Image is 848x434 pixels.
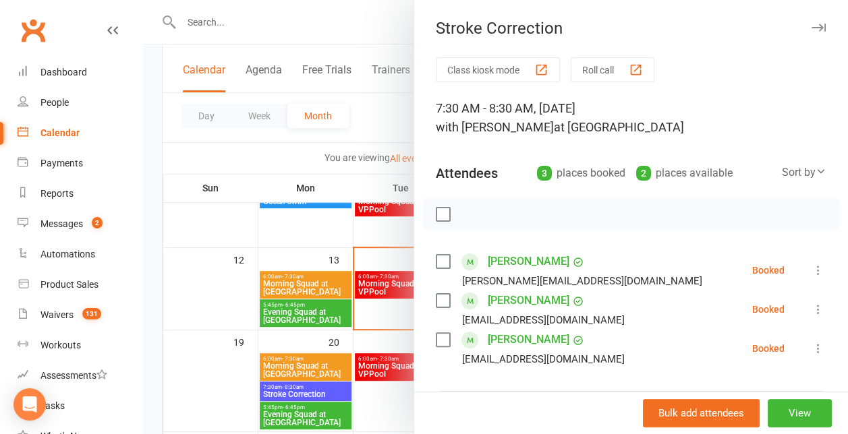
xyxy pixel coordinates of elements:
button: Roll call [571,57,654,82]
a: Assessments [18,361,142,391]
span: with [PERSON_NAME] [436,120,554,134]
span: at [GEOGRAPHIC_DATA] [554,120,684,134]
button: Bulk add attendees [643,399,760,427]
div: Automations [40,249,95,259]
div: Calendar [40,127,80,138]
div: places available [636,164,733,183]
div: Attendees [436,164,498,183]
div: Dashboard [40,67,87,77]
a: People [18,88,142,118]
a: Automations [18,239,142,270]
a: [PERSON_NAME] [488,329,569,350]
a: Waivers 131 [18,300,142,330]
div: 3 [537,166,552,181]
div: Stroke Correction [414,19,848,38]
div: Workouts [40,340,81,350]
div: 7:30 AM - 8:30 AM, [DATE] [436,99,826,137]
span: 131 [82,308,101,319]
a: [PERSON_NAME] [488,251,569,272]
div: Messages [40,218,83,229]
a: [PERSON_NAME] [488,290,569,311]
a: Tasks [18,391,142,421]
button: View [768,399,832,427]
div: places booked [537,164,625,183]
a: Product Sales [18,270,142,300]
div: Waivers [40,309,74,320]
a: Payments [18,148,142,179]
div: Tasks [40,400,65,411]
div: Product Sales [40,279,98,290]
div: Payments [40,158,83,168]
a: Workouts [18,330,142,361]
a: Messages 2 [18,209,142,239]
button: Class kiosk mode [436,57,560,82]
div: Booked [752,266,785,275]
a: Calendar [18,118,142,148]
div: [EMAIL_ADDRESS][DOMAIN_NAME] [462,311,625,329]
div: People [40,97,69,108]
span: 2 [92,217,103,228]
div: 2 [636,166,651,181]
div: Reports [40,188,74,199]
a: Dashboard [18,57,142,88]
div: Booked [752,305,785,314]
div: Sort by [782,164,826,181]
div: [PERSON_NAME][EMAIL_ADDRESS][DOMAIN_NAME] [462,272,702,290]
div: [EMAIL_ADDRESS][DOMAIN_NAME] [462,350,625,368]
a: Reports [18,179,142,209]
div: Open Intercom Messenger [13,388,46,421]
div: Booked [752,344,785,353]
div: Assessments [40,370,107,381]
a: Clubworx [16,13,50,47]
